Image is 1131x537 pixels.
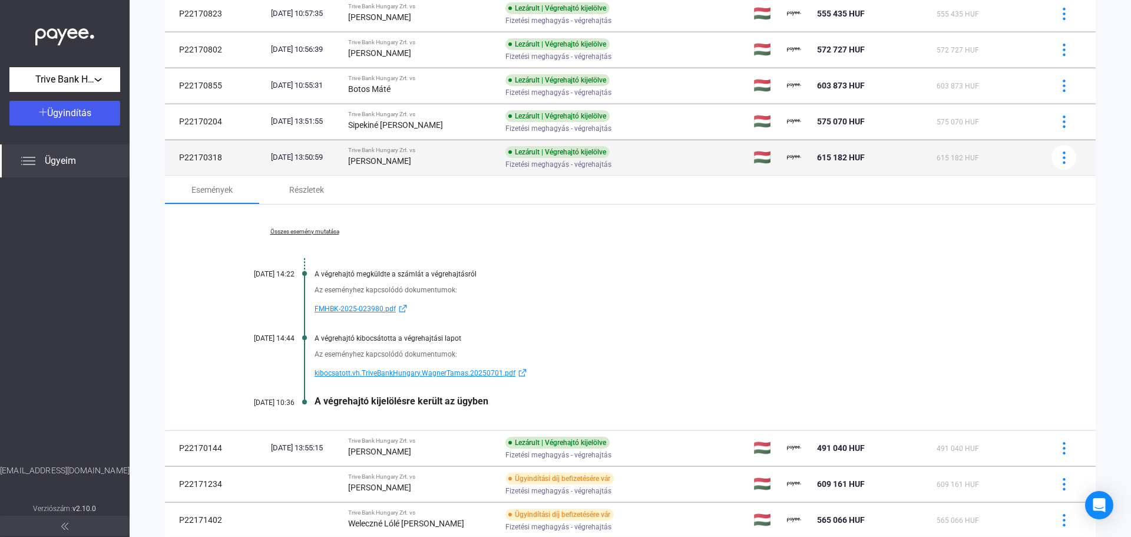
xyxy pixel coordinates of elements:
[515,368,530,377] img: external-link-blue
[348,509,496,516] div: Trive Bank Hungary Zrt. vs
[271,116,339,127] div: [DATE] 13:51:55
[1058,442,1070,454] img: more-blue
[348,519,464,528] strong: Weleczné Lólé [PERSON_NAME]
[787,114,801,129] img: payee-logo
[749,32,783,67] td: 🇭🇺
[348,3,496,10] div: Trive Bank Hungary Zrt. vs
[505,520,611,534] span: Fizetési meghagyás - végrehajtás
[787,150,801,164] img: payee-logo
[749,466,783,502] td: 🇭🇺
[505,2,610,14] div: Lezárult | Végrehajtó kijelölve
[749,140,783,175] td: 🇭🇺
[348,12,411,22] strong: [PERSON_NAME]
[315,302,1037,316] a: FMHBK-2025-023980.pdfexternal-link-blue
[315,284,1037,296] div: Az eseményhez kapcsolódó dokumentumok:
[937,10,979,18] span: 555 435 HUF
[61,523,68,530] img: arrow-double-left-grey.svg
[315,348,1037,360] div: Az eseményhez kapcsolódó dokumentumok:
[1058,116,1070,128] img: more-blue
[505,484,611,498] span: Fizetési meghagyás - végrehajtás
[505,38,610,50] div: Lezárult | Végrehajtó kijelölve
[39,108,47,116] img: plus-white.svg
[1058,514,1070,526] img: more-blue
[505,448,611,462] span: Fizetési meghagyás - végrehajtás
[315,270,1037,278] div: A végrehajtó megküldte a számlát a végrehajtásról
[817,81,865,90] span: 603 873 HUF
[289,183,324,197] div: Részletek
[937,46,979,54] span: 572 727 HUF
[787,78,801,93] img: payee-logo
[191,183,233,197] div: Események
[505,74,610,86] div: Lezárult | Végrehajtó kijelölve
[505,509,614,520] div: Ügyindítási díj befizetésére vár
[47,107,91,118] span: Ügyindítás
[505,157,611,172] span: Fizetési meghagyás - végrehajtás
[937,82,979,90] span: 603 873 HUF
[937,154,979,162] span: 615 182 HUF
[271,8,339,19] div: [DATE] 10:57:35
[749,430,783,466] td: 🇭🇺
[348,447,411,456] strong: [PERSON_NAME]
[787,513,801,527] img: payee-logo
[271,151,339,163] div: [DATE] 13:50:59
[787,42,801,57] img: payee-logo
[165,68,266,103] td: P22170855
[505,146,610,158] div: Lezárult | Végrehajtó kijelölve
[817,479,865,489] span: 609 161 HUF
[817,153,865,162] span: 615 182 HUF
[787,441,801,455] img: payee-logo
[165,430,266,466] td: P22170144
[505,473,614,485] div: Ügyindítási díj befizetésére vár
[817,117,865,126] span: 575 070 HUF
[348,483,411,492] strong: [PERSON_NAME]
[1051,436,1076,460] button: more-blue
[315,302,396,316] span: FMHBK-2025-023980.pdf
[35,22,94,46] img: white-payee-white-dot.svg
[165,140,266,175] td: P22170318
[271,44,339,55] div: [DATE] 10:56:39
[348,437,496,444] div: Trive Bank Hungary Zrt. vs
[505,14,611,28] span: Fizetési meghagyás - végrehajtás
[224,228,385,235] a: Összes esemény mutatása
[271,442,339,454] div: [DATE] 13:55:15
[271,80,339,91] div: [DATE] 10:55:31
[505,110,610,122] div: Lezárult | Végrehajtó kijelölve
[749,104,783,139] td: 🇭🇺
[937,516,979,525] span: 565 066 HUF
[1058,8,1070,20] img: more-blue
[1051,472,1076,496] button: more-blue
[348,48,411,58] strong: [PERSON_NAME]
[937,480,979,489] span: 609 161 HUF
[165,466,266,502] td: P22171234
[505,50,611,64] span: Fizetési meghagyás - végrehajtás
[21,154,35,168] img: list.svg
[787,6,801,21] img: payee-logo
[165,104,266,139] td: P22170204
[1051,37,1076,62] button: more-blue
[165,32,266,67] td: P22170802
[505,121,611,136] span: Fizetési meghagyás - végrehajtás
[348,147,496,154] div: Trive Bank Hungary Zrt. vs
[817,45,865,54] span: 572 727 HUF
[315,396,1037,407] div: A végrehajtó kijelölésre került az ügyben
[224,334,295,342] div: [DATE] 14:44
[315,334,1037,342] div: A végrehajtó kibocsátotta a végrehajtási lapot
[224,270,295,278] div: [DATE] 14:22
[315,366,1037,380] a: kibocsatott.vh.TriveBankHungary.WagnerTamas.20250701.pdfexternal-link-blue
[817,515,865,525] span: 565 066 HUF
[72,505,97,513] strong: v2.10.0
[505,85,611,100] span: Fizetési meghagyás - végrehajtás
[35,73,94,87] span: Trive Bank Hungary Zrt.
[1051,1,1076,26] button: more-blue
[937,118,979,126] span: 575 070 HUF
[937,444,979,453] span: 491 040 HUF
[1085,491,1113,519] div: Open Intercom Messenger
[505,437,610,449] div: Lezárult | Végrehajtó kijelölve
[1058,151,1070,164] img: more-blue
[1051,145,1076,170] button: more-blue
[817,9,865,18] span: 555 435 HUF
[315,366,515,380] span: kibocsatott.vh.TriveBankHungary.WagnerTamas.20250701.pdf
[348,39,496,46] div: Trive Bank Hungary Zrt. vs
[1051,109,1076,134] button: more-blue
[1058,44,1070,56] img: more-blue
